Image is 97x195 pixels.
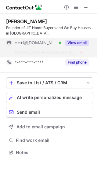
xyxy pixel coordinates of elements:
[17,80,83,85] div: Save to List / ATS / CRM
[6,136,93,145] button: Find work email
[17,95,82,100] span: AI write personalized message
[6,148,93,157] button: Notes
[16,124,65,129] span: Add to email campaign
[6,121,93,132] button: Add to email campaign
[16,150,91,155] span: Notes
[17,110,40,115] span: Send email
[6,4,43,11] img: ContactOut v5.3.10
[6,18,47,24] div: [PERSON_NAME]
[6,25,93,36] div: Founder of JiT Home Buyers and We Buy Houses in [GEOGRAPHIC_DATA].
[65,59,89,65] button: Reveal Button
[15,40,57,46] span: ***@[DOMAIN_NAME]
[6,107,93,118] button: Send email
[6,77,93,88] button: save-profile-one-click
[6,92,93,103] button: AI write personalized message
[16,138,91,143] span: Find work email
[15,50,78,55] span: [EMAIL_ADDRESS][DOMAIN_NAME]
[65,40,89,46] button: Reveal Button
